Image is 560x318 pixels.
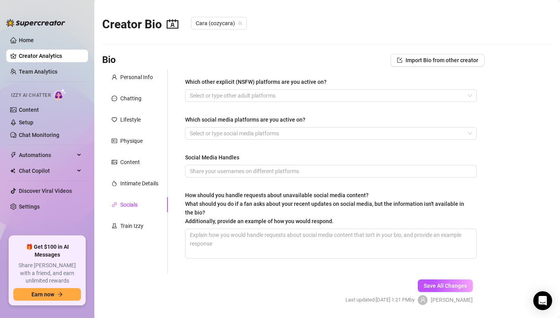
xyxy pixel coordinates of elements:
a: Discover Viral Videos [19,188,72,194]
span: Chat Copilot [19,165,75,177]
span: experiment [112,223,117,229]
span: contacts [167,18,178,30]
div: Social Media Handles [185,153,239,162]
div: Socials [120,200,138,209]
span: heart [112,117,117,122]
h3: Bio [102,54,116,67]
div: Physique [120,137,143,145]
span: Save All Changes [424,283,467,289]
span: Izzy AI Chatter [11,92,51,99]
div: Chatting [120,94,141,103]
button: Save All Changes [418,279,473,292]
span: Earn now [31,291,54,298]
a: Home [19,37,34,43]
a: Content [19,107,39,113]
span: team [238,21,242,26]
input: Which social media platforms are you active on? [190,129,191,138]
span: arrow-right [57,292,63,297]
a: Team Analytics [19,68,57,75]
img: Chat Copilot [10,168,15,174]
a: Creator Analytics [19,50,82,62]
span: picture [112,159,117,165]
div: Train Izzy [120,222,143,230]
span: Share [PERSON_NAME] with a friend, and earn unlimited rewards [13,262,81,285]
span: [PERSON_NAME] [431,296,473,304]
span: link [112,202,117,207]
input: Social Media Handles [190,167,470,176]
img: AI Chatter [54,89,66,100]
span: Last updated: [DATE] 1:21 PM by [345,296,415,304]
span: thunderbolt [10,152,17,158]
div: Which social media platforms are you active on? [185,115,305,124]
label: Social Media Handles [185,153,245,162]
div: Content [120,158,140,166]
a: Setup [19,119,33,126]
a: Chat Monitoring [19,132,59,138]
span: user [112,74,117,80]
div: Personal Info [120,73,153,81]
img: logo-BBDzfeDw.svg [6,19,65,27]
label: Which other explicit (NSFW) platforms are you active on? [185,78,332,86]
div: Which other explicit (NSFW) platforms are you active on? [185,78,327,86]
span: How should you handle requests about unavailable social media content? [185,192,464,224]
button: Import Bio from other creator [391,54,485,67]
span: import [397,57,402,63]
span: Import Bio from other creator [406,57,478,63]
h2: Creator Bio [102,17,178,32]
label: Which social media platforms are you active on? [185,115,311,124]
span: Automations [19,149,75,161]
div: Lifestyle [120,115,141,124]
span: message [112,96,117,101]
input: Which other explicit (NSFW) platforms are you active on? [190,91,191,100]
span: fire [112,181,117,186]
span: user [420,297,426,303]
span: 🎁 Get $100 in AI Messages [13,243,81,259]
div: Intimate Details [120,179,158,188]
a: Settings [19,203,40,210]
span: idcard [112,138,117,144]
span: Cara (cozycara) [196,17,242,29]
span: What should you do if a fan asks about your recent updates on social media, but the information i... [185,201,464,224]
button: Earn nowarrow-right [13,288,81,301]
div: Open Intercom Messenger [533,291,552,310]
